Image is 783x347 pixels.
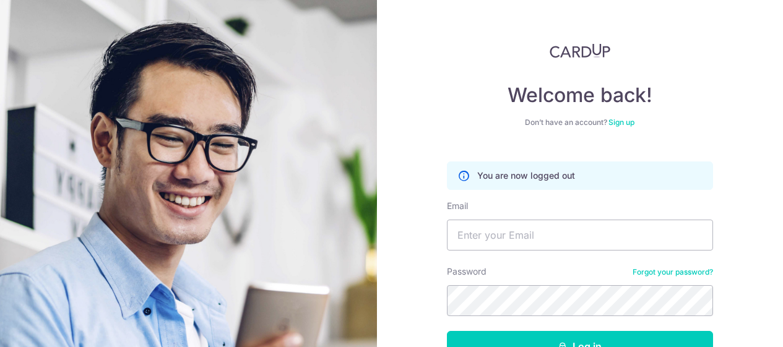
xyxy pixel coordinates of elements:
input: Enter your Email [447,220,713,251]
div: Don’t have an account? [447,118,713,127]
a: Forgot your password? [633,267,713,277]
p: You are now logged out [477,169,575,182]
label: Email [447,200,468,212]
h4: Welcome back! [447,83,713,108]
label: Password [447,265,487,278]
a: Sign up [608,118,634,127]
img: CardUp Logo [550,43,610,58]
